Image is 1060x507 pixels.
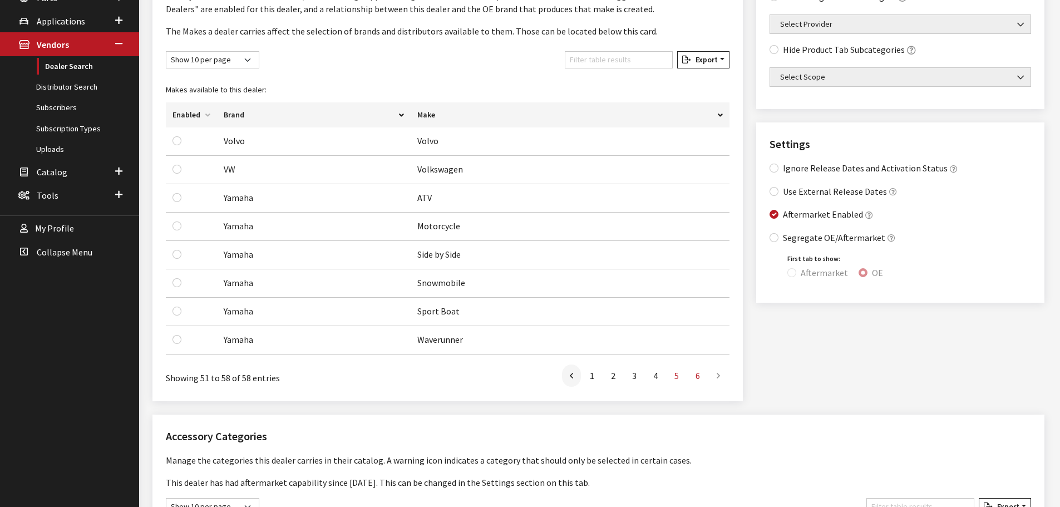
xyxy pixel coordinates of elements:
[770,67,1031,87] span: Select Scope
[417,192,432,203] span: ATV
[172,307,181,316] input: Enable Make
[565,51,673,68] input: Filter table results
[417,277,465,288] span: Snowmobile
[217,269,411,298] td: Yamaha
[37,166,67,178] span: Catalog
[688,365,708,387] a: 6
[783,208,863,221] label: Aftermarket Enabled
[217,326,411,355] td: Yamaha
[417,135,438,146] span: Volvo
[667,365,687,387] a: 5
[417,249,461,260] span: Side by Side
[777,71,1024,83] span: Select Scope
[166,428,1031,445] h2: Accessory Categories
[37,16,85,27] span: Applications
[217,298,411,326] td: Yamaha
[801,266,848,279] label: Aftermarket
[217,241,411,269] td: Yamaha
[645,365,665,387] a: 4
[777,18,1024,30] span: Select Provider
[582,365,602,387] a: 1
[411,102,729,127] th: Make: activate to sort column ascending
[166,454,1031,467] p: Manage the categories this dealer carries in their catalog. A warning icon indicates a category t...
[770,14,1031,34] span: Select Provider
[217,127,411,156] td: Volvo
[417,220,460,232] span: Motorcycle
[172,136,181,145] input: Enable Make
[770,136,1031,152] h2: Settings
[37,190,58,201] span: Tools
[166,363,393,385] div: Showing 51 to 58 of 58 entries
[783,43,905,56] label: Hide Product Tab Subcategories
[37,247,92,258] span: Collapse Menu
[172,165,181,174] input: Enable Make
[172,221,181,230] input: Enable Make
[783,231,885,244] label: Segregate OE/Aftermarket
[603,365,623,387] a: 2
[417,334,463,345] span: Waverunner
[417,164,463,175] span: Volkswagen
[166,77,729,102] caption: Makes available to this dealer:
[217,156,411,184] td: VW
[37,40,69,51] span: Vendors
[217,102,411,127] th: Brand: activate to sort column descending
[691,55,718,65] span: Export
[172,335,181,344] input: Enable Make
[417,306,460,317] span: Sport Boat
[677,51,729,68] button: Export
[166,476,1031,489] p: This dealer has had aftermarket capability since [DATE]. This can be changed in the Settings sect...
[166,102,217,127] th: Enabled: activate to sort column ascending
[172,193,181,202] input: Enable Make
[787,254,1031,264] legend: First tab to show:
[624,365,644,387] a: 3
[166,24,729,38] p: The Makes a dealer carries affect the selection of brands and distributors available to them. Tho...
[783,185,887,198] label: Use External Release Dates
[783,161,948,175] label: Ignore Release Dates and Activation Status
[217,184,411,213] td: Yamaha
[172,250,181,259] input: Enable Make
[217,213,411,241] td: Yamaha
[35,223,74,234] span: My Profile
[872,266,883,279] label: OE
[172,278,181,287] input: Enable Make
